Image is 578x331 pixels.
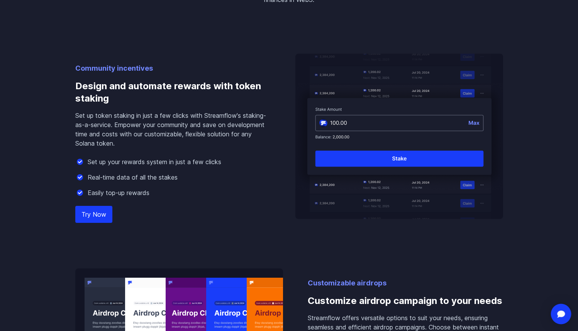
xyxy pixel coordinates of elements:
[551,304,571,324] div: Open Intercom Messenger
[75,111,271,148] p: Set up token staking in just a few clicks with Streamflow's staking-as-a-service. Empower your co...
[75,74,271,111] h3: Design and automate rewards with token staking
[75,63,271,74] p: Community incentives
[308,278,503,289] p: Customizable airdrops
[295,54,503,219] img: Design and automate rewards with token staking
[88,188,149,197] p: Easily top-up rewards
[88,157,221,166] p: Set up your rewards system in just a few clicks
[308,289,503,313] h3: Customize airdrop campaign to your needs
[75,206,112,223] a: Try Now
[88,173,178,182] p: Real-time data of all the stakes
